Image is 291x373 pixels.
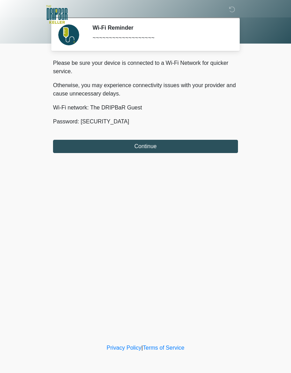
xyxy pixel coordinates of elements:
[53,140,238,153] button: Continue
[46,5,68,24] img: The DRIPBaR - Keller Logo
[141,345,143,351] a: |
[58,24,79,45] img: Agent Avatar
[143,345,184,351] a: Terms of Service
[53,59,238,76] p: Please be sure your device is connected to a Wi-Fi Network for quicker service.
[53,81,238,98] p: Otherwise, you may experience connectivity issues with your provider and cause unnecessary delays.
[92,34,227,42] div: ~~~~~~~~~~~~~~~~~~~
[53,117,238,126] p: Password: [SECURITY_DATA]
[53,104,238,112] p: Wi-Fi network: The DRIPBaR Guest
[107,345,142,351] a: Privacy Policy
